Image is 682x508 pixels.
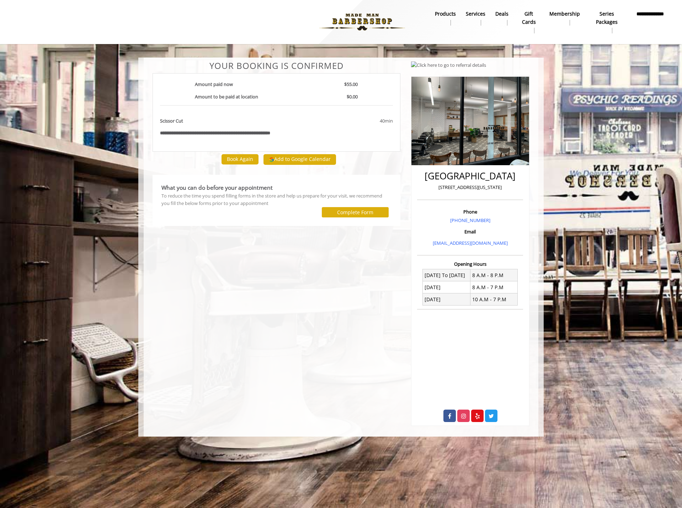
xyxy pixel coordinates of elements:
h2: [GEOGRAPHIC_DATA] [419,171,521,181]
center: Your Booking is confirmed [153,61,400,70]
a: [PHONE_NUMBER] [450,217,490,223]
h3: Phone [419,209,521,214]
b: What you can do before your appointment [161,184,273,191]
b: $0.00 [347,93,358,100]
button: Add to Google Calendar [263,154,336,165]
b: Services [466,10,485,18]
a: [EMAIL_ADDRESS][DOMAIN_NAME] [433,240,508,246]
b: Amount paid now [195,81,233,87]
h3: Email [419,229,521,234]
b: gift cards [518,10,539,26]
td: 10 A.M - 7 P.M [470,293,518,306]
b: Membership [549,10,580,18]
td: 8 A.M - 7 P.M [470,281,518,293]
b: Deals [495,10,508,18]
a: Series packagesSeries packages [585,9,629,35]
p: [STREET_ADDRESS][US_STATE] [419,184,521,191]
label: Complete Form [337,210,373,215]
b: $55.00 [344,81,358,87]
td: [DATE] To [DATE] [423,269,470,281]
a: Productsproducts [430,9,461,27]
b: Amount to be paid at location [195,93,258,100]
td: 8 A.M - 8 P.M [470,269,518,281]
button: Book Again [222,154,259,164]
h3: Opening Hours [417,261,523,266]
td: [DATE] [423,293,470,306]
img: Made Man Barbershop logo [313,2,411,42]
a: ServicesServices [461,9,490,27]
a: Gift cardsgift cards [513,9,544,35]
button: Complete Form [322,207,389,217]
div: To reduce the time you spend filling forms in the store and help us prepare for your visit, we re... [161,192,391,207]
b: Series packages [590,10,624,26]
b: products [435,10,456,18]
td: [DATE] [423,281,470,293]
div: 40min [322,117,393,125]
a: MembershipMembership [544,9,585,27]
img: Click here to go to referral details [411,61,486,69]
b: Scissor Cut [160,117,183,125]
a: DealsDeals [490,9,513,27]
